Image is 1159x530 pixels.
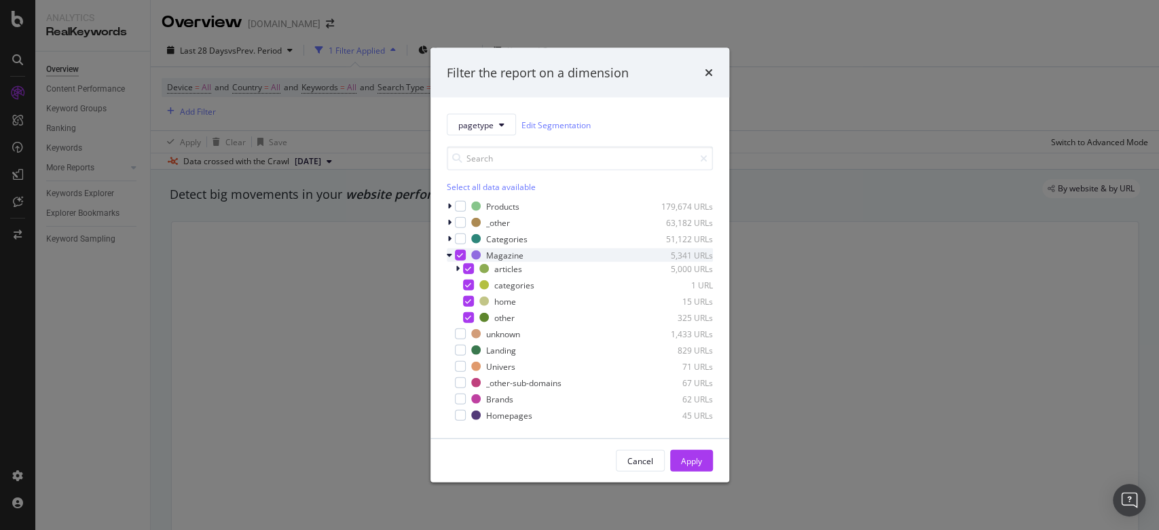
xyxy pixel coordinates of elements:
div: Univers [486,360,515,372]
div: Filter the report on a dimension [447,64,629,81]
div: 62 URLs [646,393,713,404]
div: 5,000 URLs [646,263,713,274]
div: home [494,295,516,307]
div: times [705,64,713,81]
div: 63,182 URLs [646,216,713,228]
div: Magazine [486,249,523,261]
div: _other [486,216,510,228]
div: 67 URLs [646,377,713,388]
div: Products [486,200,519,212]
img: logo_orange.svg [22,22,33,33]
div: Open Intercom Messenger [1113,484,1145,516]
div: 829 URLs [646,344,713,356]
div: articles [494,263,522,274]
a: Edit Segmentation [521,117,591,132]
div: other [494,311,515,323]
div: 15 URLs [646,295,713,307]
div: Landing [486,344,516,356]
div: v 4.0.25 [38,22,67,33]
img: tab_keywords_by_traffic_grey.svg [136,79,147,90]
div: Apply [681,455,702,466]
div: 51,122 URLs [646,233,713,244]
div: Cancel [627,455,653,466]
div: 45 URLs [646,409,713,421]
div: Dominio: [DOMAIN_NAME] [35,35,152,46]
img: website_grey.svg [22,35,33,46]
button: Cancel [616,450,665,472]
div: Keyword (traffico) [151,80,225,89]
div: modal [430,48,729,482]
button: pagetype [447,114,516,136]
img: tab_domain_overview_orange.svg [56,79,67,90]
button: Apply [670,450,713,472]
div: 179,674 URLs [646,200,713,212]
input: Search [447,147,713,170]
div: Homepages [486,409,532,421]
div: 1,433 URLs [646,328,713,339]
div: Brands [486,393,513,404]
div: _other-sub-domains [486,377,562,388]
div: 1 URL [646,279,713,290]
div: 325 URLs [646,311,713,323]
div: unknown [486,328,520,339]
div: Select all data available [447,181,713,193]
div: 71 URLs [646,360,713,372]
span: pagetype [458,119,494,130]
div: Dominio [71,80,104,89]
div: Categories [486,233,528,244]
div: 5,341 URLs [646,249,713,261]
div: categories [494,279,534,290]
